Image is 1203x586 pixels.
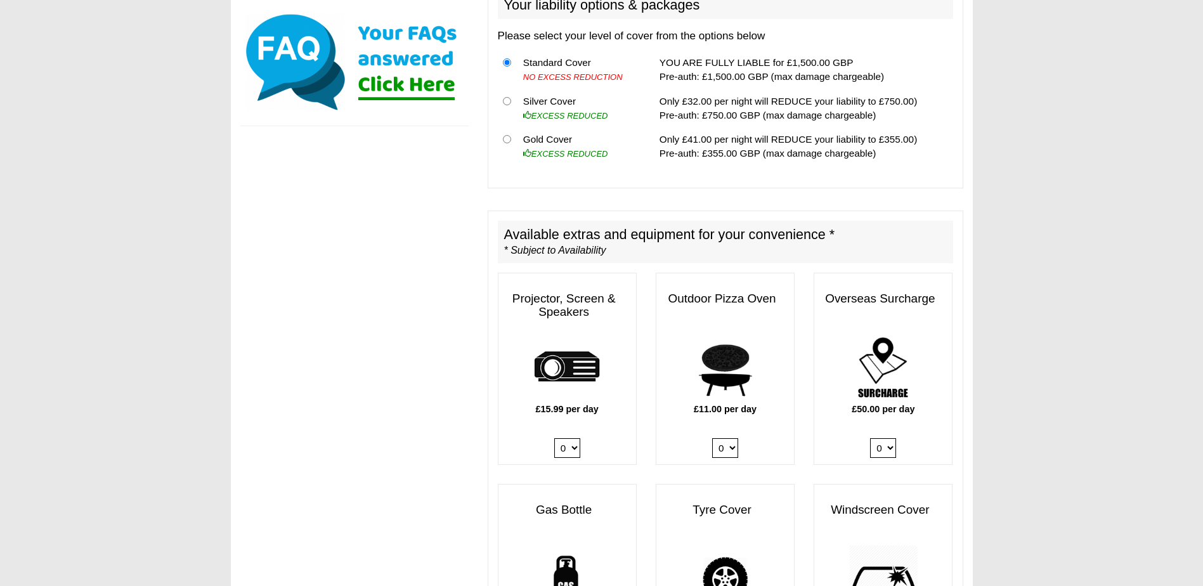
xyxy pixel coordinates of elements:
td: Only £32.00 per night will REDUCE your liability to £750.00) Pre-auth: £750.00 GBP (max damage ch... [654,89,953,127]
h2: Available extras and equipment for your convenience * [498,221,953,264]
td: Standard Cover [518,51,640,89]
img: pizza.png [691,334,760,403]
h3: Overseas Surcharge [814,286,952,312]
td: Only £41.00 per night will REDUCE your liability to £355.00) Pre-auth: £355.00 GBP (max damage ch... [654,127,953,166]
td: Gold Cover [518,127,640,166]
td: YOU ARE FULLY LIABLE for £1,500.00 GBP Pre-auth: £1,500.00 GBP (max damage chargeable) [654,51,953,89]
b: £15.99 per day [536,404,599,414]
h3: Tyre Cover [656,497,794,523]
i: * Subject to Availability [504,245,606,256]
h3: Projector, Screen & Speakers [498,286,636,325]
td: Silver Cover [518,89,640,127]
h3: Outdoor Pizza Oven [656,286,794,312]
b: £11.00 per day [694,404,757,414]
i: EXCESS REDUCED [523,149,608,159]
p: Please select your level of cover from the options below [498,29,953,44]
h3: Gas Bottle [498,497,636,523]
b: £50.00 per day [852,404,914,414]
img: projector.png [533,334,602,403]
h3: Windscreen Cover [814,497,952,523]
img: surcharge.png [849,334,918,403]
img: Click here for our most common FAQs [240,11,469,113]
i: EXCESS REDUCED [523,111,608,120]
i: NO EXCESS REDUCTION [523,72,623,82]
